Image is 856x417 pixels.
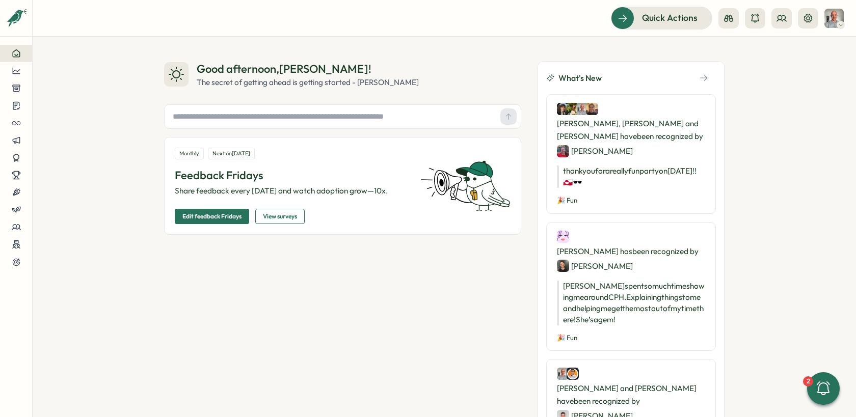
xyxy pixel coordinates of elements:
div: [PERSON_NAME] [557,145,633,157]
p: 🎉 Fun [557,333,705,343]
button: 2 [807,372,840,405]
div: The secret of getting ahead is getting started - [PERSON_NAME] [197,77,419,88]
div: Good afternoon , [PERSON_NAME] ! [197,61,419,77]
div: Monthly [175,148,204,159]
img: Sarah Heiberg [567,103,579,115]
img: Philipp Eberhardt [824,9,844,28]
div: 2 [803,376,813,386]
img: Philipp Eberhardt [576,103,588,115]
p: thank you for a really fun party on [DATE] !! 🇬🇱 🕶️ [557,165,705,188]
div: Next on [DATE] [208,148,255,159]
p: Feedback Fridays [175,168,408,183]
p: [PERSON_NAME] spent so much time showing me around CPH. Explaining things to me and helping me ge... [557,281,705,325]
p: 🎉 Fun [557,196,705,205]
div: [PERSON_NAME] has been recognized by [557,231,705,272]
span: What's New [558,72,602,85]
button: Quick Actions [611,7,712,29]
img: Hannes Gustafsson [557,103,569,115]
img: Emilie Trouillard [557,145,569,157]
span: Edit feedback Fridays [182,209,242,224]
div: [PERSON_NAME] [557,260,633,272]
img: Daniel Ryan [557,260,569,272]
img: Peter Prajczer [586,103,598,115]
div: [PERSON_NAME], [PERSON_NAME] and [PERSON_NAME] have been recognized by [557,103,705,157]
img: Emmanuel PADIAL [567,368,579,380]
img: Philipp Eberhardt [557,368,569,380]
img: Wendy Kentrop [557,231,569,243]
span: Quick Actions [642,11,698,24]
button: View surveys [255,209,305,224]
button: Edit feedback Fridays [175,209,249,224]
p: Share feedback every [DATE] and watch adoption grow—10x. [175,185,408,197]
span: View surveys [263,209,297,224]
